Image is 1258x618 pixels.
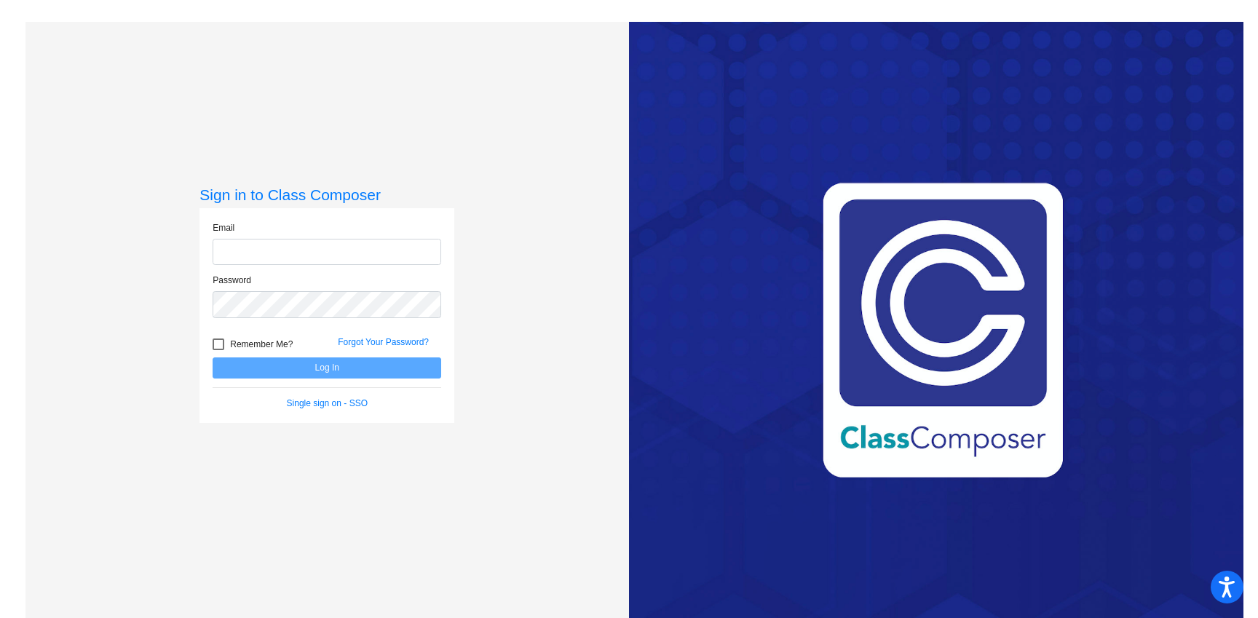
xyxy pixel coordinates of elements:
a: Forgot Your Password? [338,337,429,347]
h3: Sign in to Class Composer [199,186,454,204]
a: Single sign on - SSO [287,398,368,408]
button: Log In [213,357,441,379]
label: Email [213,221,234,234]
span: Remember Me? [230,336,293,353]
label: Password [213,274,251,287]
